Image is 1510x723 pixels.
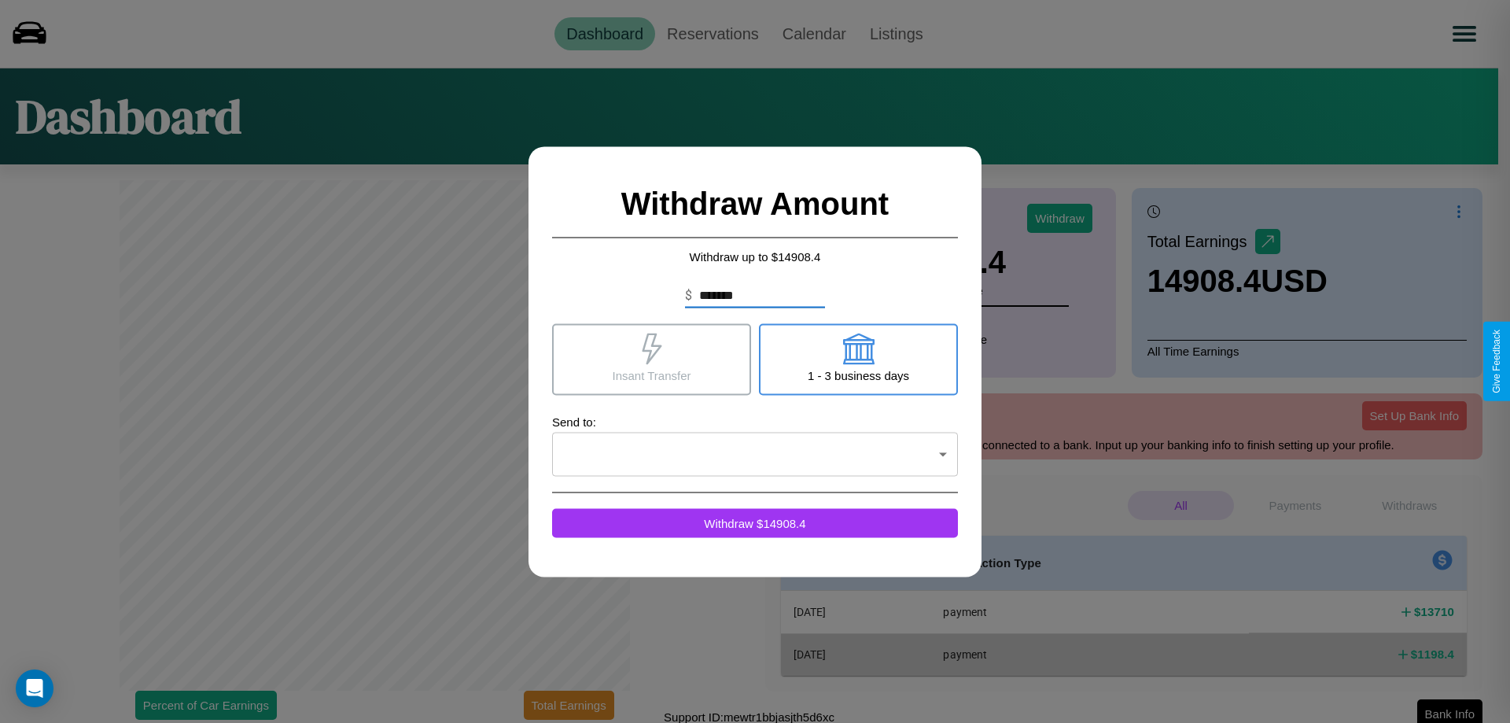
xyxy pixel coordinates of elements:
[552,411,958,432] p: Send to:
[685,286,692,304] p: $
[1491,330,1502,393] div: Give Feedback
[612,364,691,385] p: Insant Transfer
[16,670,53,707] div: Open Intercom Messenger
[552,508,958,537] button: Withdraw $14908.4
[808,364,909,385] p: 1 - 3 business days
[552,245,958,267] p: Withdraw up to $ 14908.4
[552,170,958,238] h2: Withdraw Amount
